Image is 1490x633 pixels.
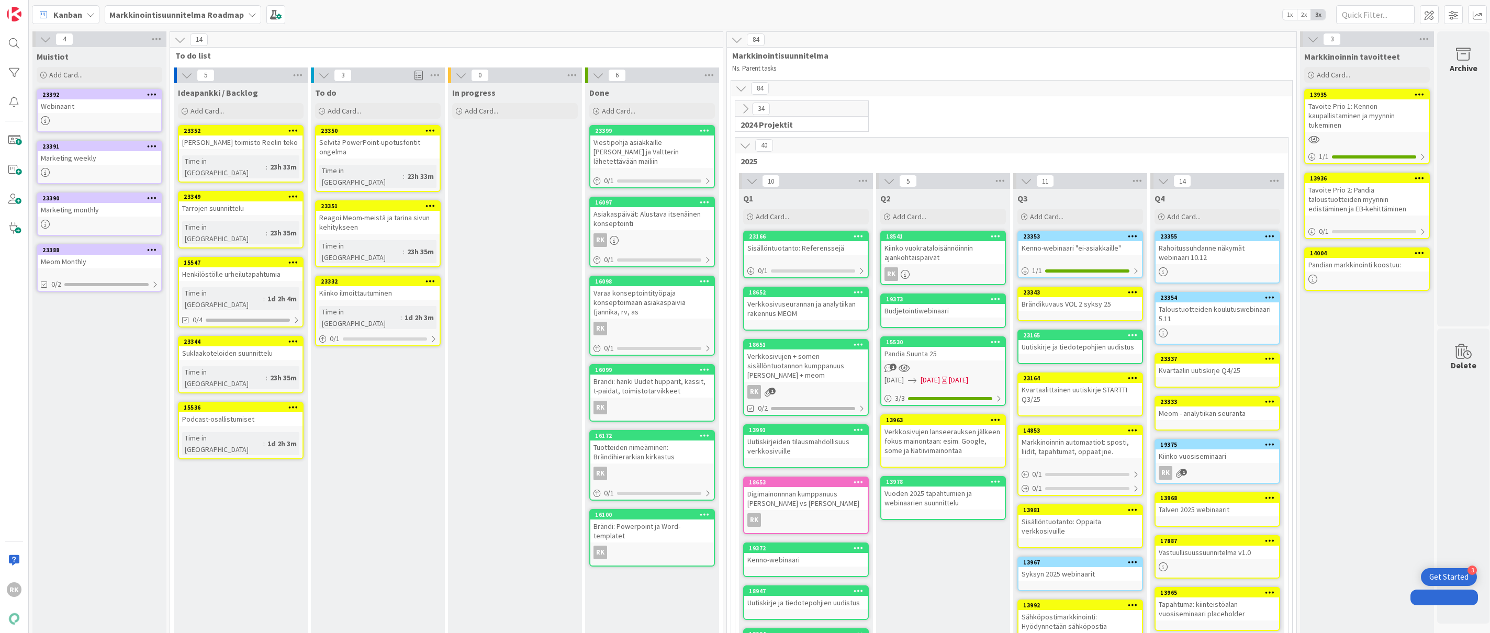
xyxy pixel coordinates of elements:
div: 13963 [886,416,1005,424]
div: Kiinko ilmoittautuminen [316,286,440,300]
div: 23164 [1023,375,1142,382]
div: Verkkosivujen lanseerauksen jälkeen fokus mainontaan: esim. Google, some ja Natiivimainontaa [881,425,1005,457]
div: 23165 [1018,331,1142,340]
a: 16100Brändi: Powerpoint ja Word-templatetRK [589,509,715,567]
div: 16097 [590,198,714,207]
a: 23337Kvartaalin uutiskirje Q4/25 [1155,353,1280,388]
div: 23349 [184,193,303,200]
div: [PERSON_NAME] toimisto Reelin teko [179,135,303,149]
div: 19373 [886,296,1005,303]
div: Uutiskirje ja tiedotepohjien uudistus [1018,340,1142,354]
div: 15547 [184,259,303,266]
div: 23391Marketing weekly [38,142,161,165]
div: 23390 [42,195,161,202]
div: 23332 [316,277,440,286]
div: RK [1156,466,1279,480]
div: 1d 2h 4m [265,293,299,304]
div: 0/1 [590,342,714,355]
div: 13936 [1305,174,1429,183]
span: 0 / 1 [604,254,614,265]
a: 23392Webinaarit [37,89,162,132]
span: 0/4 [193,314,203,325]
div: 14853 [1023,427,1142,434]
div: RK [593,467,607,480]
div: 15536 [184,404,303,411]
span: Add Card... [465,106,498,116]
div: 18653 [749,479,868,486]
div: 19373 [881,295,1005,304]
span: Add Card... [602,106,635,116]
div: 23355 [1160,233,1279,240]
div: 23352[PERSON_NAME] toimisto Reelin teko [179,126,303,149]
a: 23164Kvartaalittainen uutiskirje STARTTI Q3/25 [1017,372,1143,416]
div: Varaa konseptointityöpaja konseptoimaan asiakaspäiviä (jannika, rv, as [590,286,714,319]
div: 18651Verkkosivujen + somen sisällöntuotannon kumppanuus [PERSON_NAME] + meom [744,340,868,382]
div: 13991 [744,425,868,435]
div: 23388 [42,246,161,254]
span: 1 [769,388,776,394]
span: : [403,171,405,182]
div: Time in [GEOGRAPHIC_DATA] [182,221,266,244]
div: 23h 35m [405,246,436,257]
a: 16099Brändi: hanki Uudet hupparit, kassit, t-paidat, toimistotarvikkeetRK [589,364,715,422]
a: 23333Meom - analytiikan seuranta [1155,396,1280,431]
div: Tavoite Prio 1: Kennon kaupallistaminen ja myynnin tukeminen [1305,99,1429,132]
div: 23349 [179,192,303,201]
div: 23h 33m [267,161,299,173]
div: 23350 [321,127,440,134]
div: Time in [GEOGRAPHIC_DATA] [182,432,263,455]
div: 14004 [1305,248,1429,258]
div: 23165 [1023,332,1142,339]
span: Add Card... [756,212,789,221]
div: RK [744,513,868,527]
div: 23353 [1023,233,1142,240]
div: 23399Viestipohja asiakkaille [PERSON_NAME] ja Valtterin lähetettävään mailiin [590,126,714,168]
div: Meom - analytiikan seuranta [1156,406,1279,420]
div: Viestipohja asiakkaille [PERSON_NAME] ja Valtterin lähetettävään mailiin [590,135,714,168]
b: Markkinointisuunnitelma Roadmap [109,9,244,20]
div: 16100 [595,511,714,518]
div: Time in [GEOGRAPHIC_DATA] [319,240,403,263]
div: Uutiskirjeiden tilausmahdollisuus verkkosivuille [744,435,868,458]
div: Pandian markkinointi koostuu: [1305,258,1429,272]
div: 13981Sisällöntuotanto: Oppaita verkkosivuille [1018,505,1142,538]
div: RK [590,322,714,335]
div: 1/1 [1305,150,1429,163]
div: 23391 [38,142,161,151]
div: 23353 [1018,232,1142,241]
div: Time in [GEOGRAPHIC_DATA] [319,306,400,329]
div: RK [590,467,714,480]
div: 23351Reagoi Meom-meistä ja tarina sivun kehitykseen [316,201,440,234]
a: 23351Reagoi Meom-meistä ja tarina sivun kehitykseenTime in [GEOGRAPHIC_DATA]:23h 35m [315,200,441,267]
div: Marketing monthly [38,203,161,217]
div: 15547 [179,258,303,267]
div: 13935Tavoite Prio 1: Kennon kaupallistaminen ja myynnin tukeminen [1305,90,1429,132]
div: Brändikuvaus VOL 2 syksy 25 [1018,297,1142,311]
div: RK [744,385,868,399]
input: Quick Filter... [1336,5,1415,24]
div: 13968Talven 2025 webinaarit [1156,493,1279,516]
a: 19375Kiinko vuosiseminaariRK [1155,439,1280,484]
div: 23337Kvartaalin uutiskirje Q4/25 [1156,354,1279,377]
div: Time in [GEOGRAPHIC_DATA] [182,287,263,310]
div: 16099 [595,366,714,374]
div: 13981 [1018,505,1142,515]
div: Marketing weekly [38,151,161,165]
div: 0/1 [1018,482,1142,495]
div: Tuotteiden nimeäminen: Brändihierarkian kirkastus [590,440,714,464]
div: 16097Asiakaspäivät: Alustava itsenäinen konseptointi [590,198,714,230]
a: 23165Uutiskirje ja tiedotepohjien uudistus [1017,330,1143,364]
div: 23353Kenno-webinaari "ei-asiakkaille" [1018,232,1142,255]
div: 23355 [1156,232,1279,241]
div: 23349Tarrojen suunnittelu [179,192,303,215]
div: Selvitä PowerPoint-upotusfontit ongelma [316,135,440,159]
div: 0/1 [744,264,868,277]
div: RK [884,267,898,281]
div: Kvartaalin uutiskirje Q4/25 [1156,364,1279,377]
div: [DATE] [949,375,968,386]
div: Rahoitussuhdanne näkymät webinaari 10.12 [1156,241,1279,264]
div: 13963 [881,415,1005,425]
div: 23166 [749,233,868,240]
span: : [266,227,267,239]
a: 23343Brändikuvaus VOL 2 syksy 25 [1017,287,1143,321]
